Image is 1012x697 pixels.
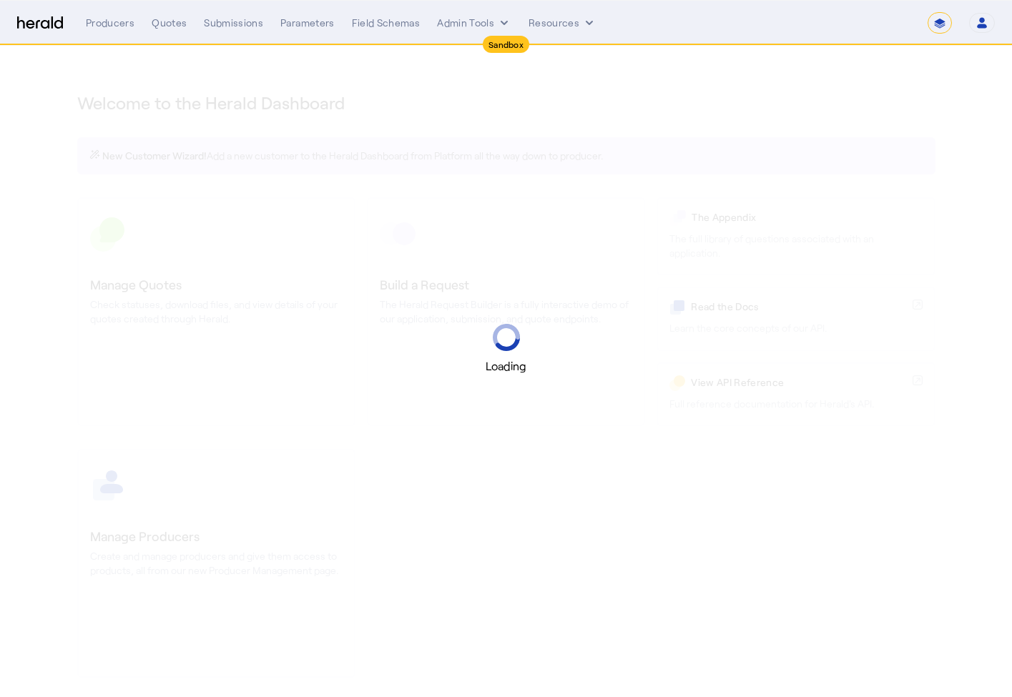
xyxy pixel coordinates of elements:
button: internal dropdown menu [437,16,511,30]
img: Herald Logo [17,16,63,30]
div: Field Schemas [352,16,421,30]
div: Quotes [152,16,187,30]
div: Sandbox [483,36,529,53]
div: Submissions [204,16,263,30]
div: Parameters [280,16,335,30]
button: Resources dropdown menu [529,16,596,30]
div: Producers [86,16,134,30]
